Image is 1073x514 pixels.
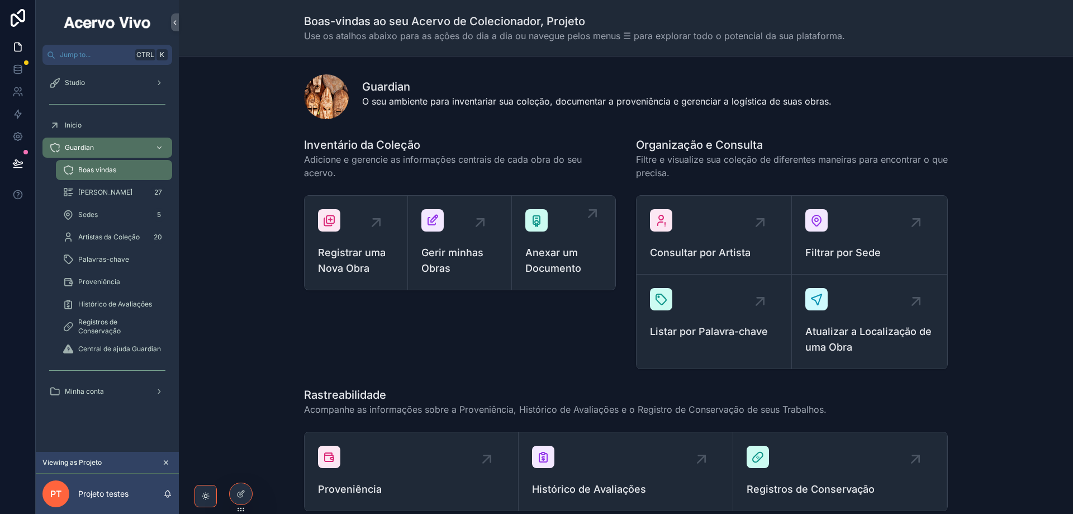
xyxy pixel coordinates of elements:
[792,196,947,275] a: Filtrar por Sede
[304,153,616,180] span: Adicione e gerencie as informações centrais de cada obra do seu acervo.
[792,275,947,369] a: Atualizar a Localização de uma Obra
[60,50,131,59] span: Jump to...
[733,432,947,511] a: Registros de Conservação
[805,245,934,261] span: Filtrar por Sede
[304,29,845,43] span: Use os atalhos abaixo para as ações do dia a dia ou navegue pelos menus ☰ para explorar todo o po...
[519,432,733,511] a: Histórico de Avaliações
[78,488,129,499] p: Projeto testes
[637,196,792,275] a: Consultar por Artista
[362,95,832,108] p: O seu ambiente para inventariar sua coleção, documentar a proveniência e gerenciar a logística de...
[56,227,172,247] a: Artistas da Coleção20
[42,458,102,467] span: Viewing as Projeto
[421,245,497,276] span: Gerir minhas Obras
[78,318,161,336] span: Registros de Conservação
[56,205,172,225] a: Sedes5
[78,300,152,309] span: Histórico de Avaliações
[65,143,94,152] span: Guardian
[362,79,832,95] h1: Guardian
[78,233,140,242] span: Artistas da Coleção
[36,65,179,416] div: scrollable content
[318,245,394,276] span: Registrar uma Nova Obra
[650,324,778,339] span: Listar por Palavra-chave
[56,272,172,292] a: Proveniência
[56,339,172,359] a: Central de ajuda Guardian
[65,387,104,396] span: Minha conta
[56,182,172,202] a: [PERSON_NAME]27
[305,432,519,511] a: Proveniência
[65,78,85,87] span: Studio
[150,230,165,244] div: 20
[152,208,165,221] div: 5
[805,324,934,355] span: Atualizar a Localização de uma Obra
[56,294,172,314] a: Histórico de Avaliações
[78,210,98,219] span: Sedes
[304,137,616,153] h1: Inventário da Coleção
[408,196,511,290] a: Gerir minhas Obras
[56,317,172,337] a: Registros de Conservação
[532,482,719,497] span: Histórico de Avaliações
[62,13,153,31] img: App logo
[78,345,161,353] span: Central de ajuda Guardian
[525,245,601,276] span: Anexar um Documento
[65,121,82,130] span: Início
[304,13,845,29] h1: Boas-vindas ao seu Acervo de Colecionador, Projeto
[56,160,172,180] a: Boas vindas
[78,188,132,197] span: [PERSON_NAME]
[637,275,792,369] a: Listar por Palavra-chave
[512,196,615,290] a: Anexar um Documento
[135,49,155,60] span: Ctrl
[78,255,129,264] span: Palavras-chave
[56,249,172,270] a: Palavras-chave
[42,45,172,65] button: Jump to...CtrlK
[50,487,61,501] span: Pt
[318,482,505,497] span: Proveniência
[78,277,120,286] span: Proveniência
[42,138,172,158] a: Guardian
[636,153,948,180] span: Filtre e visualize sua coleção de diferentes maneiras para encontrar o que precisa.
[42,115,172,135] a: Início
[42,381,172,402] a: Minha conta
[151,186,165,199] div: 27
[305,196,408,290] a: Registrar uma Nova Obra
[636,137,948,153] h1: Organização e Consulta
[304,387,827,403] h1: Rastreabilidade
[650,245,778,261] span: Consultar por Artista
[747,482,933,497] span: Registros de Conservação
[158,50,167,59] span: K
[304,403,827,416] span: Acompanhe as informações sobre a Proveniência, Histórico de Avaliações e o Registro de Conservaçã...
[42,73,172,93] a: Studio
[78,166,116,175] span: Boas vindas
